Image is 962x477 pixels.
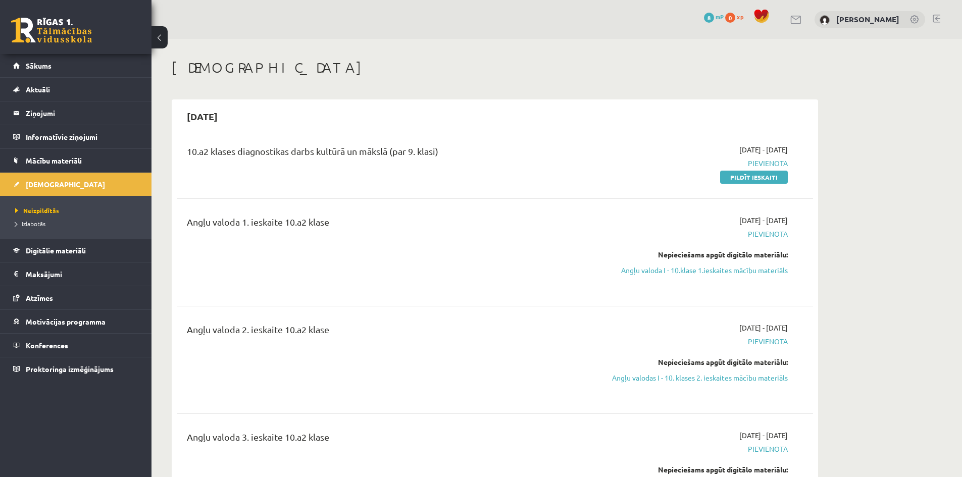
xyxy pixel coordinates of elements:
[597,444,788,454] span: Pievienota
[13,357,139,381] a: Proktoringa izmēģinājums
[739,215,788,226] span: [DATE] - [DATE]
[820,15,830,25] img: Lukass Mihailovs
[597,158,788,169] span: Pievienota
[187,430,582,449] div: Angļu valoda 3. ieskaite 10.a2 klase
[704,13,714,23] span: 8
[13,54,139,77] a: Sākums
[13,173,139,196] a: [DEMOGRAPHIC_DATA]
[11,18,92,43] a: Rīgas 1. Tālmācības vidusskola
[15,219,141,228] a: Izlabotās
[739,323,788,333] span: [DATE] - [DATE]
[26,293,53,302] span: Atzīmes
[172,59,818,76] h1: [DEMOGRAPHIC_DATA]
[739,430,788,441] span: [DATE] - [DATE]
[15,206,59,215] span: Neizpildītās
[704,13,724,21] a: 8 mP
[13,78,139,101] a: Aktuāli
[15,206,141,215] a: Neizpildītās
[26,101,139,125] legend: Ziņojumi
[187,144,582,163] div: 10.a2 klases diagnostikas darbs kultūrā un mākslā (par 9. klasi)
[187,323,582,341] div: Angļu valoda 2. ieskaite 10.a2 klase
[13,286,139,309] a: Atzīmes
[13,262,139,286] a: Maksājumi
[177,104,228,128] h2: [DATE]
[26,156,82,165] span: Mācību materiāli
[597,336,788,347] span: Pievienota
[597,249,788,260] div: Nepieciešams apgūt digitālo materiālu:
[597,373,788,383] a: Angļu valodas I - 10. klases 2. ieskaites mācību materiāls
[13,334,139,357] a: Konferences
[739,144,788,155] span: [DATE] - [DATE]
[597,464,788,475] div: Nepieciešams apgūt digitālo materiālu:
[26,364,114,374] span: Proktoringa izmēģinājums
[716,13,724,21] span: mP
[597,357,788,367] div: Nepieciešams apgūt digitālo materiālu:
[26,262,139,286] legend: Maksājumi
[26,341,68,350] span: Konferences
[597,229,788,239] span: Pievienota
[26,246,86,255] span: Digitālie materiāli
[26,180,105,189] span: [DEMOGRAPHIC_DATA]
[26,61,52,70] span: Sākums
[836,14,899,24] a: [PERSON_NAME]
[13,101,139,125] a: Ziņojumi
[26,125,139,148] legend: Informatīvie ziņojumi
[15,220,45,228] span: Izlabotās
[13,125,139,148] a: Informatīvie ziņojumi
[720,171,788,184] a: Pildīt ieskaiti
[26,85,50,94] span: Aktuāli
[597,265,788,276] a: Angļu valoda I - 10.klase 1.ieskaites mācību materiāls
[187,215,582,234] div: Angļu valoda 1. ieskaite 10.a2 klase
[13,239,139,262] a: Digitālie materiāli
[737,13,743,21] span: xp
[725,13,748,21] a: 0 xp
[13,149,139,172] a: Mācību materiāli
[26,317,106,326] span: Motivācijas programma
[13,310,139,333] a: Motivācijas programma
[725,13,735,23] span: 0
